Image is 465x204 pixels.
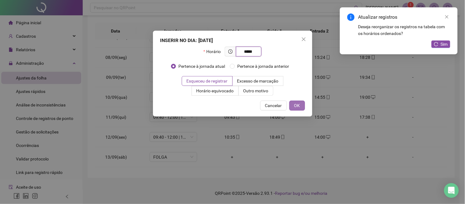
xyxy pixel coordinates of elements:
button: Close [299,34,309,44]
span: reload [434,42,438,46]
button: Cancelar [260,101,287,110]
div: Deseja reorganizar os registros na tabela com os horários ordenados? [358,23,450,37]
span: Excesso de marcação [237,79,279,83]
span: Cancelar [265,102,282,109]
span: Horário equivocado [196,88,234,93]
div: Open Intercom Messenger [444,183,459,198]
span: Pertence à jornada atual [176,63,227,70]
button: OK [289,101,305,110]
span: Esqueceu de registrar [187,79,228,83]
span: Pertence à jornada anterior [235,63,292,70]
div: Atualizar registros [358,13,450,21]
span: Sim [441,41,448,48]
a: Close [444,13,450,20]
span: info-circle [347,13,355,21]
label: Horário [204,47,225,56]
div: INSERIR NO DIA : [DATE] [160,37,305,44]
span: Outro motivo [243,88,269,93]
span: close [301,37,306,42]
button: Sim [432,40,450,48]
span: OK [294,102,300,109]
span: close [445,15,449,19]
span: clock-circle [228,49,233,54]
